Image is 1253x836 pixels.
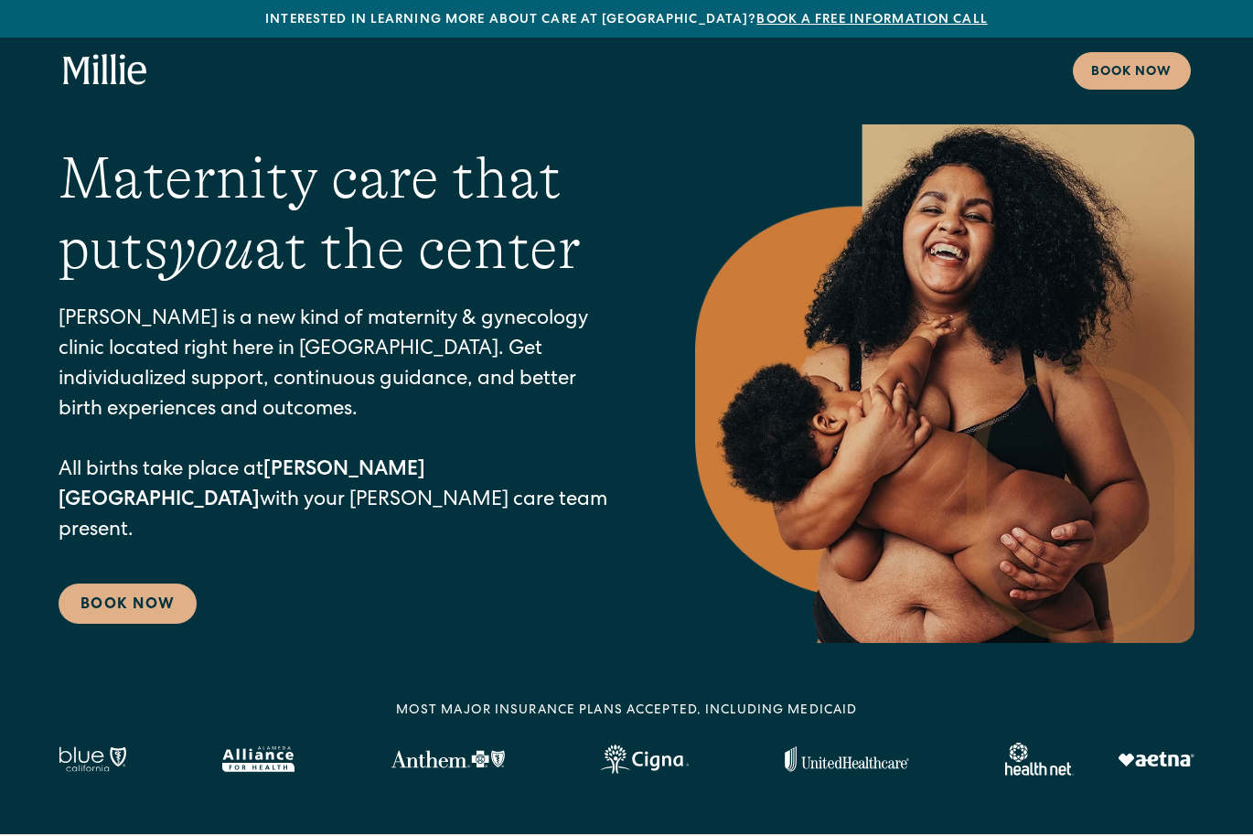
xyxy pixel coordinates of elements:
img: Smiling mother with her baby in arms, celebrating body positivity and the nurturing bond of postp... [695,124,1194,643]
img: United Healthcare logo [785,746,909,772]
img: Aetna logo [1118,752,1194,766]
div: Book now [1091,63,1173,82]
img: Alameda Alliance logo [222,746,295,772]
a: Book Now [59,584,197,624]
p: [PERSON_NAME] is a new kind of maternity & gynecology clinic located right here in [GEOGRAPHIC_DA... [59,305,622,547]
em: you [168,216,254,282]
img: Blue California logo [59,746,126,772]
a: Book a free information call [756,14,987,27]
a: Book now [1073,52,1191,90]
div: MOST MAJOR INSURANCE PLANS ACCEPTED, INCLUDING MEDICAID [396,702,858,721]
img: Anthem Logo [391,750,505,768]
img: Healthnet logo [1005,743,1074,776]
img: Cigna logo [600,745,689,774]
h1: Maternity care that puts at the center [59,144,622,284]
